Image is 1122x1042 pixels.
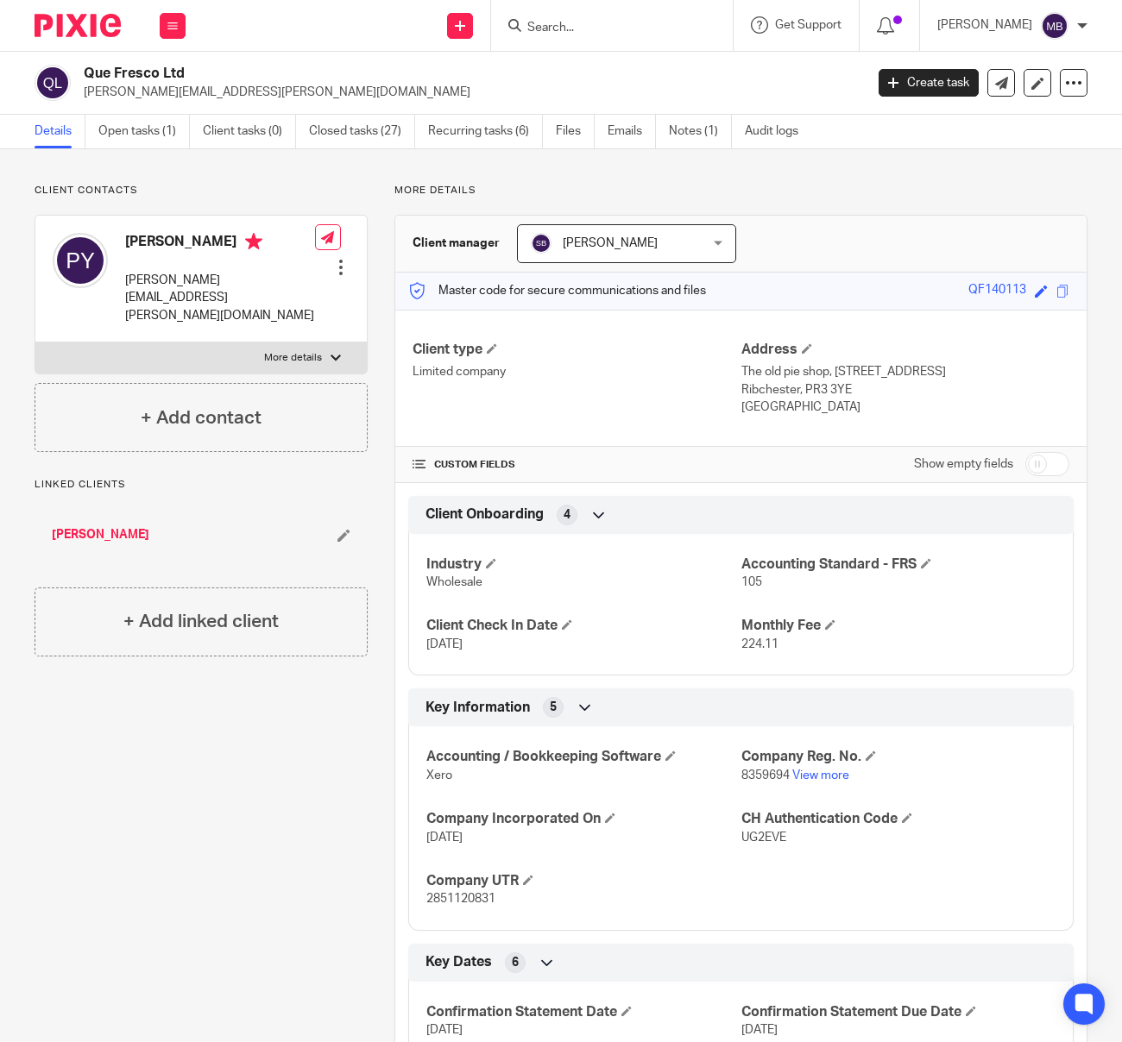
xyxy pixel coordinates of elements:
p: Client contacts [35,184,368,198]
a: Open tasks (1) [98,115,190,148]
span: 105 [741,576,762,588]
span: Get Support [775,19,841,31]
span: 6 [512,954,519,971]
span: Wholesale [426,576,482,588]
h4: + Add contact [141,405,262,431]
img: svg%3E [531,233,552,254]
p: [GEOGRAPHIC_DATA] [741,399,1069,416]
h4: Confirmation Statement Date [426,1003,741,1021]
h4: Address [741,341,1069,359]
a: Recurring tasks (6) [428,115,543,148]
h4: Confirmation Statement Due Date [741,1003,1056,1021]
span: [DATE] [741,1024,778,1036]
img: svg%3E [1041,12,1068,40]
h4: Client type [413,341,741,359]
p: [PERSON_NAME] [937,16,1032,34]
i: Primary [245,233,262,250]
p: The old pie shop, [STREET_ADDRESS] [741,363,1069,380]
p: [PERSON_NAME][EMAIL_ADDRESS][PERSON_NAME][DOMAIN_NAME] [125,272,315,324]
h4: Accounting Standard - FRS [741,556,1056,574]
h4: Accounting / Bookkeeping Software [426,748,741,766]
h2: Que Fresco Ltd [84,65,699,83]
div: QF140113 [968,281,1026,301]
label: Show empty fields [914,455,1013,473]
span: Client Onboarding [425,505,544,524]
a: Files [556,115,595,148]
span: 4 [564,506,570,524]
span: [PERSON_NAME] [563,237,658,249]
h4: Company Reg. No. [741,748,1056,766]
span: Key Information [425,699,530,717]
span: 224.11 [741,638,778,650]
p: Ribchester, PR3 3YE [741,381,1069,399]
h4: Industry [426,556,741,574]
a: Notes (1) [669,115,732,148]
span: [DATE] [426,1024,463,1036]
h4: CUSTOM FIELDS [413,458,741,472]
p: More details [264,351,322,365]
span: Key Dates [425,953,492,971]
h4: Monthly Fee [741,617,1056,635]
p: Linked clients [35,478,368,492]
span: 5 [550,699,557,716]
a: Create task [879,69,979,97]
p: Limited company [413,363,741,380]
span: [DATE] [426,832,463,844]
img: svg%3E [53,233,108,288]
h4: Client Check In Date [426,617,741,635]
h4: [PERSON_NAME] [125,233,315,254]
input: Search [526,21,681,36]
a: Audit logs [745,115,811,148]
img: Pixie [35,14,121,37]
h4: CH Authentication Code [741,810,1056,828]
h4: Company UTR [426,872,741,890]
a: View more [792,769,849,781]
img: svg%3E [35,65,71,101]
a: Emails [608,115,656,148]
a: [PERSON_NAME] [52,526,149,543]
h3: Client manager [413,235,500,252]
h4: Company Incorporated On [426,810,741,828]
p: More details [394,184,1087,198]
p: [PERSON_NAME][EMAIL_ADDRESS][PERSON_NAME][DOMAIN_NAME] [84,84,853,101]
a: Details [35,115,85,148]
span: Xero [426,769,452,781]
a: Closed tasks (27) [309,115,415,148]
a: Client tasks (0) [203,115,296,148]
span: [DATE] [426,638,463,650]
h4: + Add linked client [123,608,279,635]
p: Master code for secure communications and files [408,282,706,299]
span: 2851120831 [426,893,495,905]
span: 8359694 [741,769,790,781]
span: UG2EVE [741,832,786,844]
